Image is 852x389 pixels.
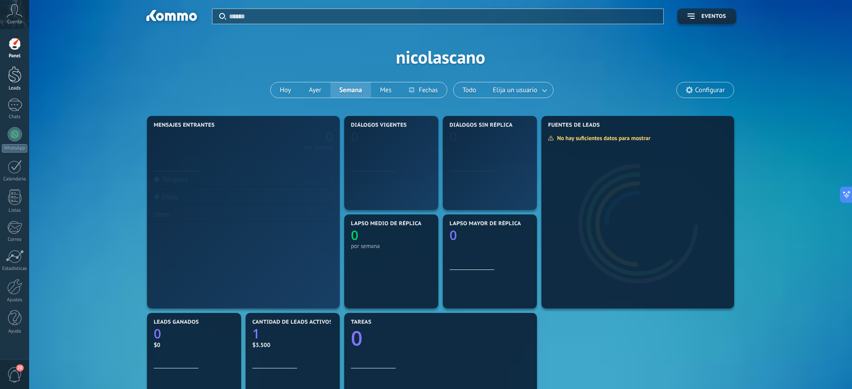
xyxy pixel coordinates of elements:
[330,82,371,98] button: Semana
[2,297,28,303] div: Ajustes
[701,13,726,20] span: Eventos
[351,325,363,352] text: 0
[329,210,333,219] div: 0
[7,19,22,25] span: Cuenta
[351,319,372,325] span: Tareas
[154,210,169,219] div: Otros
[548,134,657,142] div: No hay suficientes datos para mostrar
[154,319,199,325] span: Leads ganados
[2,144,27,153] div: WhatsApp
[450,122,513,128] span: Diálogos sin réplica
[154,193,178,201] div: Chats
[351,227,359,244] text: 0
[351,221,422,227] span: Lapso medio de réplica
[351,122,407,128] span: Diálogos vigentes
[2,176,28,182] div: Calendario
[548,122,600,128] span: Fuentes de leads
[154,341,234,349] div: $0
[154,122,215,128] span: Mensajes entrantes
[271,82,300,98] button: Hoy
[450,199,530,205] div: por semana
[16,364,24,372] span: 20
[2,208,28,214] div: Listas
[491,84,539,96] span: Elija un usuario
[351,128,359,145] text: 0
[243,128,333,145] a: 0
[252,341,333,349] div: $3.500
[2,266,28,272] div: Estadísticas
[2,85,28,91] div: Leads
[304,145,333,150] div: por semana
[329,193,333,201] div: 0
[454,82,485,98] button: Todo
[154,194,160,200] img: Chats
[371,82,401,98] button: Mes
[450,221,521,227] span: Lapso mayor de réplica
[485,82,553,98] button: Elija un usuario
[154,175,188,184] div: Telegram
[450,128,457,145] text: 0
[300,82,330,98] button: Ayer
[695,86,725,94] span: Configurar
[2,237,28,243] div: Correo
[325,128,333,145] text: 0
[351,199,432,205] div: por semana
[2,53,28,59] div: Panel
[154,176,160,182] img: Telegram
[252,319,333,325] span: Cantidad de leads activos
[351,243,432,249] div: por semana
[2,329,28,334] div: Ayuda
[450,227,457,244] text: 0
[252,325,260,342] text: 1
[677,9,736,24] button: Eventos
[400,82,446,98] button: Fechas
[329,175,333,184] div: 0
[2,114,28,120] div: Chats
[154,325,234,342] a: 0
[252,325,333,342] a: 1
[351,325,530,352] a: 0
[154,325,161,342] text: 0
